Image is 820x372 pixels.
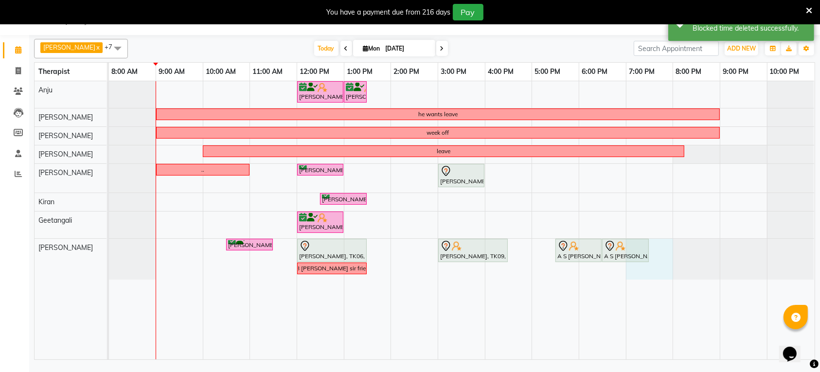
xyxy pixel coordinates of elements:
div: [PERSON_NAME], TK05, 01:00 PM-01:30 PM, Detan [345,83,366,101]
a: 6:00 PM [579,65,610,79]
a: 12:00 PM [297,65,332,79]
div: A S [PERSON_NAME], TK07, 06:30 PM-07:30 PM, Swedish 60 Min [603,240,648,261]
div: [PERSON_NAME], TK01, 12:00 PM-01:00 PM, Swedish 60 Min [298,213,342,231]
span: [PERSON_NAME] [38,243,93,252]
div: 9819643313 [PERSON_NAME] sir friend need app [266,264,398,273]
span: +7 [105,43,120,51]
a: 7:00 PM [626,65,657,79]
span: [PERSON_NAME] [38,150,93,159]
div: .. [201,165,204,174]
span: [PERSON_NAME] [38,113,93,122]
div: A S [PERSON_NAME], TK07, 05:30 PM-06:30 PM, Swedish 60 Min [556,240,601,261]
span: Therapist [38,67,70,76]
div: [PERSON_NAME], TK09, 03:00 PM-04:30 PM, Swedish 90 Min [439,240,507,261]
div: You have a payment due from 216 days [327,7,451,18]
div: Blocked time deleted successfully. [693,23,807,34]
a: x [95,43,100,51]
div: leave [437,147,450,156]
a: 1:00 PM [344,65,375,79]
div: [PERSON_NAME], TK02, 12:30 PM-01:30 PM, Swedish 60 Min [321,195,366,204]
div: [PERSON_NAME], TK04, 03:00 PM-04:00 PM, Swedish 60 Min [439,165,483,186]
a: 9:00 PM [720,65,751,79]
span: [PERSON_NAME] [43,43,95,51]
div: [PERSON_NAME], TK05, 12:00 PM-01:00 PM, Facials 60 Min [298,83,342,101]
span: ADD NEW [727,45,756,52]
span: Mon [361,45,383,52]
div: [PERSON_NAME], TK06, 12:00 PM-01:30 PM, Swedish 90 Min [298,240,366,261]
a: 10:00 PM [767,65,802,79]
span: [PERSON_NAME] [38,131,93,140]
a: 3:00 PM [438,65,469,79]
span: [PERSON_NAME] [38,168,93,177]
button: ADD NEW [725,42,758,55]
span: Anju [38,86,53,94]
input: Search Appointment [634,41,719,56]
a: 4:00 PM [485,65,516,79]
span: Geetangali [38,216,72,225]
div: [PERSON_NAME], TK08, 10:30 AM-11:30 AM, Swedish 60 Min [227,240,272,249]
div: [PERSON_NAME], TK03, 12:00 PM-01:00 PM, Swedish 60 Min [298,165,342,175]
span: Kiran [38,197,54,206]
a: 2:00 PM [391,65,422,79]
a: 8:00 PM [673,65,704,79]
button: Pay [453,4,483,20]
input: 2025-09-01 [383,41,431,56]
a: 5:00 PM [532,65,563,79]
iframe: chat widget [779,333,810,362]
a: 9:00 AM [156,65,187,79]
a: 11:00 AM [250,65,285,79]
span: Today [314,41,339,56]
div: he wants leave [418,110,458,119]
a: 8:00 AM [109,65,140,79]
a: 10:00 AM [203,65,238,79]
div: week off [427,128,449,137]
